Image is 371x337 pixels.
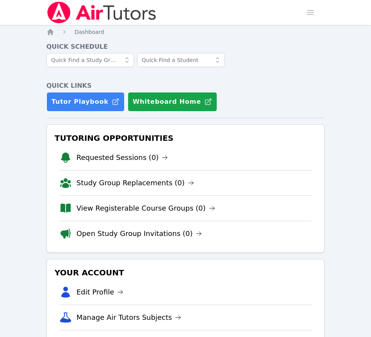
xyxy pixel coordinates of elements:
[77,177,194,188] a: Study Group Replacements (0)
[128,92,217,112] button: Whiteboard Home
[75,29,104,35] span: Dashboard
[46,81,325,90] h4: Quick Links
[77,287,124,298] a: Edit Profile
[46,28,325,36] nav: Breadcrumb
[77,228,202,239] a: Open Study Group Invitations (0)
[53,266,318,280] h3: Your Account
[75,28,104,36] a: Dashboard
[46,42,325,51] h4: Quick Schedule
[53,131,318,145] h3: Tutoring Opportunities
[137,53,225,67] input: Quick Find a Student
[46,53,134,67] input: Quick Find a Study Group
[46,92,125,112] a: Tutor Playbook
[46,2,157,23] img: Air Tutors
[77,312,182,323] a: Manage Air Tutors Subjects
[77,152,168,163] a: Requested Sessions (0)
[77,203,215,214] a: View Registerable Course Groups (0)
